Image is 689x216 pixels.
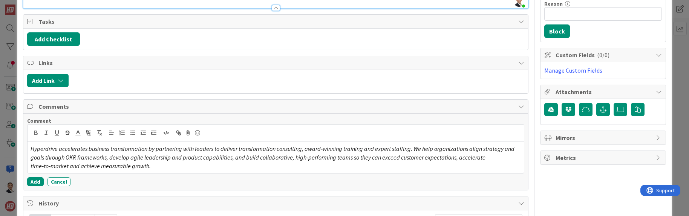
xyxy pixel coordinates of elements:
[47,177,70,186] button: Cancel
[38,199,515,208] span: History
[556,50,652,59] span: Custom Fields
[544,24,570,38] button: Block
[31,145,516,169] em: Hyperdrive accelerates business transformation by partnering with leaders to deliver transformati...
[38,58,515,67] span: Links
[556,153,652,162] span: Metrics
[27,117,51,124] span: Comment
[27,74,69,87] button: Add Link
[556,133,652,142] span: Mirrors
[27,177,44,186] button: Add
[556,87,652,96] span: Attachments
[597,51,609,59] span: ( 0/0 )
[16,1,34,10] span: Support
[544,67,602,74] a: Manage Custom Fields
[38,102,515,111] span: Comments
[544,0,563,7] label: Reason
[38,17,515,26] span: Tasks
[27,32,80,46] button: Add Checklist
